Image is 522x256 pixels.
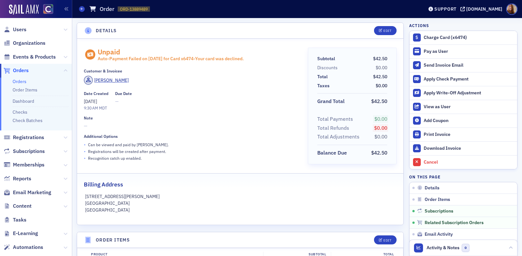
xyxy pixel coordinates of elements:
[409,114,517,128] button: Add Coupon
[409,31,517,44] button: Charge Card (x6474)
[374,235,396,244] button: Edit
[13,148,45,155] span: Subscriptions
[317,55,337,62] span: Subtotal
[409,58,517,72] button: Send Invoice Email
[13,79,26,84] a: Orders
[317,115,353,123] div: Total Payments
[94,77,129,84] div: [PERSON_NAME]
[100,5,114,13] h1: Order
[424,132,514,137] div: Print Invoice
[409,44,517,58] button: Pay as User
[4,53,56,61] a: Events & Products
[317,73,328,80] div: Total
[374,26,396,35] button: Edit
[371,149,387,156] span: $42.50
[506,4,517,15] span: Profile
[96,237,130,243] h4: Order Items
[4,148,45,155] a: Subscriptions
[13,244,43,251] span: Automations
[424,104,514,110] div: View as User
[13,40,45,47] span: Organizations
[84,123,299,129] span: —
[373,56,387,62] span: $42.50
[120,6,148,12] span: ORD-13889489
[409,100,517,114] button: View as User
[317,82,332,89] span: Taxes
[13,134,44,141] span: Registrations
[466,6,502,12] div: [DOMAIN_NAME]
[4,175,31,182] a: Reports
[13,203,32,210] span: Content
[84,180,123,189] h2: Billing Address
[9,5,39,15] img: SailAMX
[98,48,244,62] div: Unpaid
[317,149,347,157] div: Balance Due
[13,109,27,115] a: Checks
[424,146,514,151] div: Download Invoice
[383,239,391,242] div: Edit
[13,161,44,168] span: Memberships
[317,64,338,71] div: Discounts
[84,105,98,110] time: 9:30 AM
[425,197,450,203] span: Order Items
[409,174,517,180] h4: On this page
[374,133,387,140] span: $0.00
[317,115,355,123] span: Total Payments
[317,82,330,89] div: Taxes
[460,7,505,11] button: [DOMAIN_NAME]
[98,105,107,110] span: MDT
[4,134,44,141] a: Registrations
[383,29,391,33] div: Edit
[4,244,43,251] a: Automations
[84,76,129,85] a: [PERSON_NAME]
[85,207,396,213] p: [GEOGRAPHIC_DATA]
[13,26,26,33] span: Users
[317,98,347,105] span: Grand Total
[374,125,387,131] span: $0.00
[84,141,86,148] span: •
[115,91,132,96] div: Due Date
[317,133,359,141] div: Total Adjustments
[13,98,34,104] a: Dashboard
[13,230,38,237] span: E-Learning
[84,91,108,96] div: Date Created
[4,161,44,168] a: Memberships
[13,175,31,182] span: Reports
[427,244,459,251] span: Activity & Notes
[409,141,517,155] a: Download Invoice
[409,128,517,141] a: Print Invoice
[424,76,514,82] div: Apply Check Payment
[425,232,453,237] span: Email Activity
[317,124,351,132] span: Total Refunds
[425,208,453,214] span: Subscriptions
[4,40,45,47] a: Organizations
[88,148,166,154] p: Registrations will be created after payment.
[85,200,396,207] p: [GEOGRAPHIC_DATA]
[13,87,37,93] a: Order Items
[84,148,86,155] span: •
[4,203,32,210] a: Content
[88,142,169,147] p: Can be viewed and paid by [PERSON_NAME] .
[317,133,362,141] span: Total Adjustments
[425,220,484,226] span: Related Subscription Orders
[13,189,51,196] span: Email Marketing
[4,189,51,196] a: Email Marketing
[424,62,514,68] div: Send Invoice Email
[424,159,514,165] div: Cancel
[425,185,439,191] span: Details
[4,26,26,33] a: Users
[424,90,514,96] div: Apply Write-Off Adjustment
[4,216,26,223] a: Tasks
[409,155,517,169] button: Cancel
[84,155,86,162] span: •
[409,23,429,28] h4: Actions
[434,6,457,12] div: Support
[317,55,335,62] div: Subtotal
[376,65,387,71] span: $0.00
[43,4,53,14] img: SailAMX
[424,35,514,41] div: Charge Card (x6474)
[88,155,142,161] p: Recognition catch up enabled.
[98,56,244,62] div: Auto- Payment Failed on [DATE] for Card x 6474 - Your card was declined.
[424,49,514,54] div: Pay as User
